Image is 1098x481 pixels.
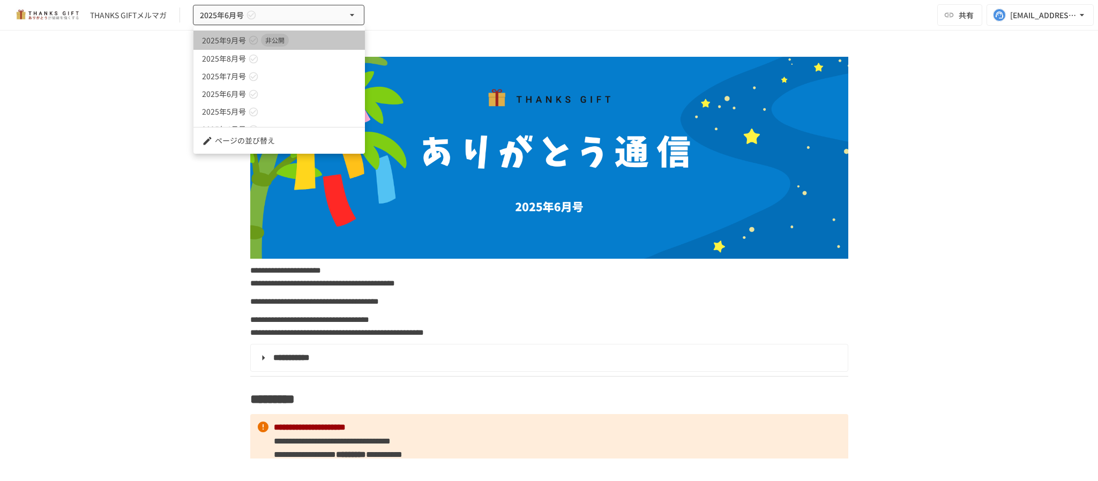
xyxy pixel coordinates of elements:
[202,106,246,117] span: 2025年5月号
[202,124,246,135] span: 2025年4月号
[202,53,246,64] span: 2025年8月号
[193,132,365,149] li: ページの並び替え
[202,71,246,82] span: 2025年7月号
[202,88,246,100] span: 2025年6月号
[202,35,246,46] span: 2025年9月号
[261,35,289,45] span: 非公開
